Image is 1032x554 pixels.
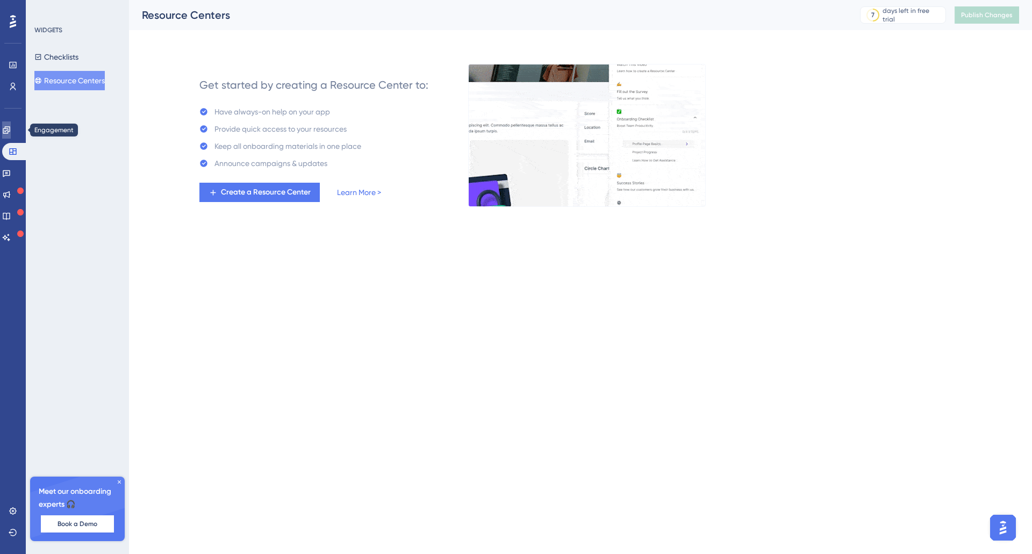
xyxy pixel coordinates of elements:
[58,520,97,528] span: Book a Demo
[214,105,330,118] div: Have always-on help on your app
[34,47,78,67] button: Checklists
[41,515,114,533] button: Book a Demo
[142,8,833,23] div: Resource Centers
[199,77,428,92] div: Get started by creating a Resource Center to:
[468,64,706,207] img: 0356d1974f90e2cc51a660023af54dec.gif
[214,157,327,170] div: Announce campaigns & updates
[883,6,942,24] div: days left in free trial
[39,485,116,511] span: Meet our onboarding experts 🎧
[871,11,875,19] div: 7
[214,123,347,135] div: Provide quick access to your resources
[34,26,62,34] div: WIDGETS
[987,512,1019,544] iframe: UserGuiding AI Assistant Launcher
[214,140,361,153] div: Keep all onboarding materials in one place
[34,71,105,90] button: Resource Centers
[199,183,320,202] button: Create a Resource Center
[337,186,381,199] a: Learn More >
[955,6,1019,24] button: Publish Changes
[221,186,311,199] span: Create a Resource Center
[961,11,1013,19] span: Publish Changes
